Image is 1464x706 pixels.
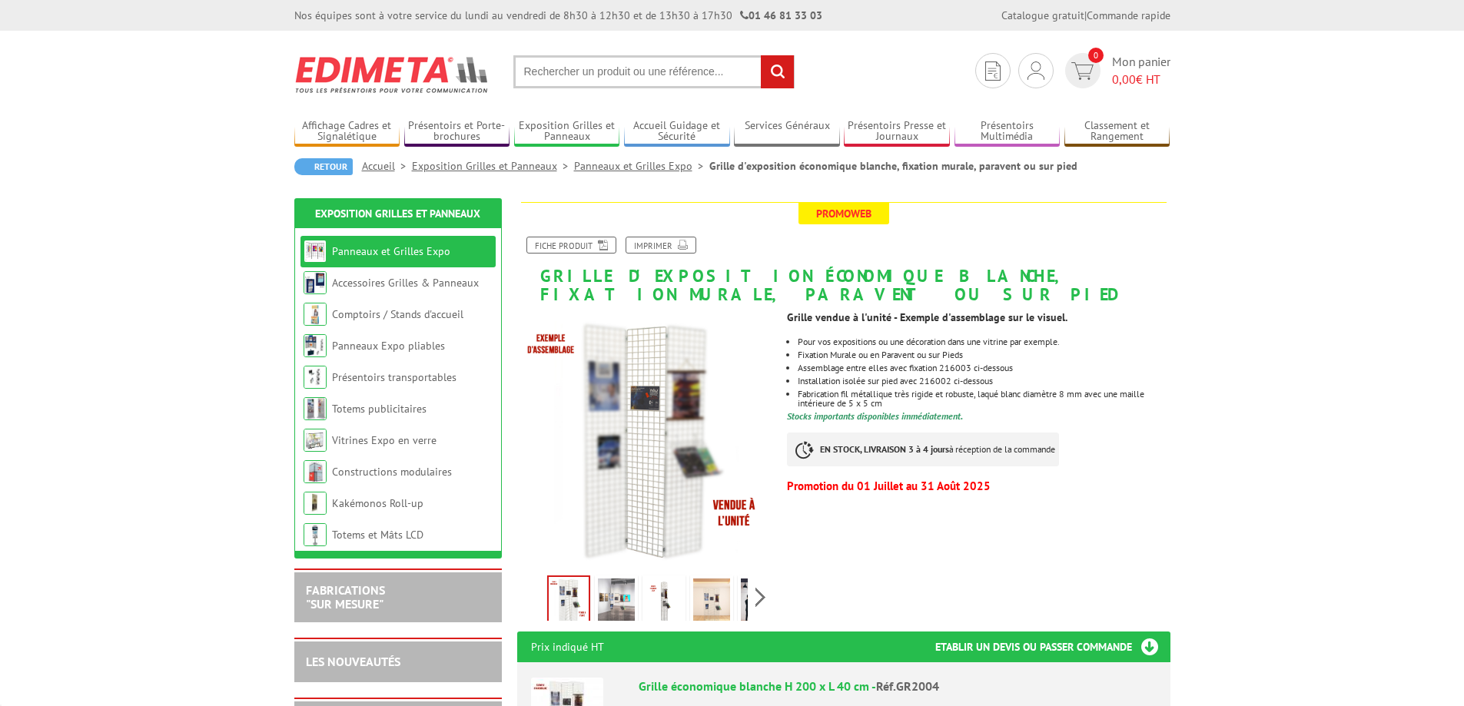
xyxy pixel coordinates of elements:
img: devis rapide [1027,61,1044,80]
span: Promoweb [798,203,889,224]
img: gr2004_grilles_blanche_exposition_economique_murale.jpg [693,578,730,626]
a: Constructions modulaires [332,465,452,479]
a: Accueil [362,159,412,173]
a: Présentoirs Multimédia [954,119,1061,144]
span: 0,00 [1112,71,1136,87]
li: Fabrication fil métallique très rigide et robuste, laqué blanc diamètre 8 mm avec une maille inté... [798,389,1170,408]
img: Totems et Mâts LCD [304,523,327,546]
li: Fixation Murale ou en Paravent ou sur Pieds [798,350,1170,360]
input: Rechercher un produit ou une référence... [513,55,795,88]
span: € HT [1112,71,1170,88]
a: Totems publicitaires [332,402,427,416]
img: grille_exposition_economique_blanche_fixation_murale_paravent_ou_sur_pied_gr2004.jpg [517,311,776,570]
img: Présentoirs transportables [304,366,327,389]
img: devis rapide [1071,62,1094,80]
a: Vitrines Expo en verre [332,433,437,447]
img: Vitrines Expo en verre [304,429,327,452]
a: Accueil Guidage et Sécurité [624,119,730,144]
span: 0 [1088,48,1104,63]
img: grille_exposition_economique_blanche_fixation_murale_paravent_ou_sur_pied_gr2004.jpg [549,577,589,625]
li: Grille d'exposition économique blanche, fixation murale, paravent ou sur pied [709,158,1077,174]
span: Next [753,585,768,610]
img: gr2004_grilles_blanche_exposition_economique.jpg [598,578,635,626]
a: Classement et Rangement [1064,119,1170,144]
a: Services Généraux [734,119,840,144]
img: Panneaux Expo pliables [304,334,327,357]
a: Panneaux et Grilles Expo [332,244,450,258]
img: gr2004_grilles_blanche_exposition.jpg [741,578,778,626]
a: Affichage Cadres et Signalétique [294,119,400,144]
a: Imprimer [626,237,696,254]
img: Edimeta [294,46,490,103]
a: Exposition Grilles et Panneaux [412,159,574,173]
span: Mon panier [1112,53,1170,88]
p: Pour vos expositions ou une décoration dans une vitrine par exemple. [798,337,1170,346]
a: Présentoirs transportables [332,370,456,384]
font: Stocks importants disponibles immédiatement. [787,410,963,422]
a: Exposition Grilles et Panneaux [315,207,480,220]
img: devis rapide [985,61,1001,81]
strong: Grille vendue à l'unité - Exemple d'assemblage sur le visuel. [787,310,1067,324]
img: grille_exposition_economique_blanche_fixation_murale_paravent_ou_sur_pied_exemple_de_assemblage_e... [646,578,682,626]
a: Totems et Mâts LCD [332,528,423,542]
a: Kakémonos Roll-up [332,496,423,510]
a: FABRICATIONS"Sur Mesure" [306,582,385,612]
a: Présentoirs Presse et Journaux [844,119,950,144]
a: Accessoires Grilles & Panneaux [332,276,479,290]
a: Panneaux Expo pliables [332,339,445,353]
a: Comptoirs / Stands d'accueil [332,307,463,321]
a: Fiche produit [526,237,616,254]
span: Réf.GR2004 [876,678,939,694]
div: | [1001,8,1170,23]
img: Constructions modulaires [304,460,327,483]
a: devis rapide 0 Mon panier 0,00€ HT [1061,53,1170,88]
a: Exposition Grilles et Panneaux [514,119,620,144]
img: Kakémonos Roll-up [304,492,327,515]
p: Promotion du 01 Juillet au 31 Août 2025 [787,482,1170,491]
img: Comptoirs / Stands d'accueil [304,303,327,326]
a: Panneaux et Grilles Expo [574,159,709,173]
strong: EN STOCK, LIVRAISON 3 à 4 jours [820,443,949,455]
input: rechercher [761,55,794,88]
li: Assemblage entre elles avec fixation 216003 ci-dessous [798,363,1170,373]
p: Prix indiqué HT [531,631,604,662]
img: Totems publicitaires [304,397,327,420]
p: à réception de la commande [787,433,1059,466]
a: LES NOUVEAUTÉS [306,654,400,669]
li: Installation isolée sur pied avec 216002 ci-dessous [798,376,1170,386]
div: Nos équipes sont à votre service du lundi au vendredi de 8h30 à 12h30 et de 13h30 à 17h30 [294,8,822,23]
a: Présentoirs et Porte-brochures [404,119,510,144]
a: Catalogue gratuit [1001,8,1084,22]
a: Retour [294,158,353,175]
img: Panneaux et Grilles Expo [304,240,327,263]
h3: Etablir un devis ou passer commande [935,631,1170,662]
strong: 01 46 81 33 03 [740,8,822,22]
img: Accessoires Grilles & Panneaux [304,271,327,294]
a: Commande rapide [1087,8,1170,22]
div: Grille économique blanche H 200 x L 40 cm - [639,678,1157,695]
